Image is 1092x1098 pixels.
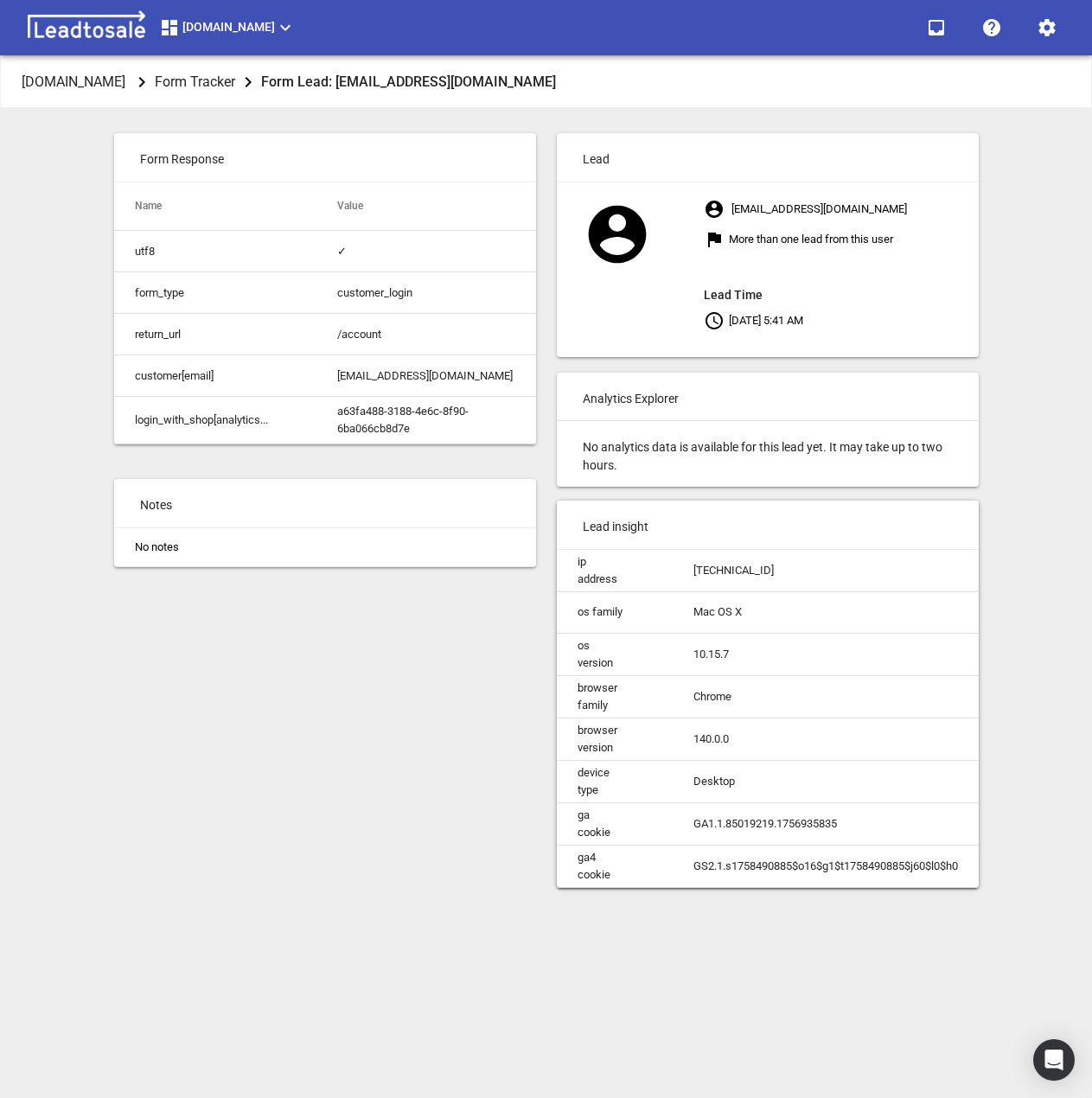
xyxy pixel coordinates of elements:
td: [TECHNICAL_ID] [673,550,979,592]
td: 10.15.7 [673,633,979,675]
td: device type [557,760,673,802]
p: Notes [114,479,536,527]
td: os family [557,591,673,633]
td: Desktop [673,760,979,802]
button: [DOMAIN_NAME] [152,10,303,45]
p: Form Tracker [155,72,235,92]
td: Chrome [673,675,979,718]
td: 140.0.0 [673,718,979,760]
td: browser family [557,675,673,718]
td: customer[email] [114,355,316,397]
td: return_url [114,314,316,355]
td: ga cookie [557,802,673,845]
aside: Lead Time [704,284,978,305]
p: [DOMAIN_NAME] [22,72,125,92]
td: ga4 cookie [557,845,673,887]
td: GA1.1.85019219.1756935835 [673,802,979,845]
th: Value [316,182,536,231]
td: os version [557,633,673,675]
td: GS2.1.s1758490885$o16$g1$t1758490885$j60$l0$h0 [673,845,979,887]
span: [DOMAIN_NAME] [159,17,296,38]
td: ip address [557,550,673,592]
td: form_type [114,272,316,314]
td: Mac OS X [673,591,979,633]
div: Open Intercom Messenger [1033,1039,1075,1081]
p: [EMAIL_ADDRESS][DOMAIN_NAME] More than one lead from this user [DATE] 5:41 AM [704,194,978,335]
p: No analytics data is available for this lead yet. It may take up to two hours. [557,421,979,487]
td: utf8 [114,231,316,272]
p: Analytics Explorer [557,373,979,421]
aside: Form Lead: [EMAIL_ADDRESS][DOMAIN_NAME] [261,70,556,93]
p: Form Response [114,133,536,182]
p: Lead insight [557,501,979,549]
td: a63fa488-3188-4e6c-8f90-6ba066cb8d7e [316,397,536,444]
td: browser version [557,718,673,760]
td: customer_login [316,272,536,314]
th: Name [114,182,316,231]
td: ✓ [316,231,536,272]
td: [EMAIL_ADDRESS][DOMAIN_NAME] [316,355,536,397]
li: No notes [114,528,536,566]
svg: Your local time [704,310,725,331]
img: logo [21,10,152,45]
p: Lead [557,133,979,182]
p: login_with_shop[analytics_trace_id] [135,412,268,429]
td: /account [316,314,536,355]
